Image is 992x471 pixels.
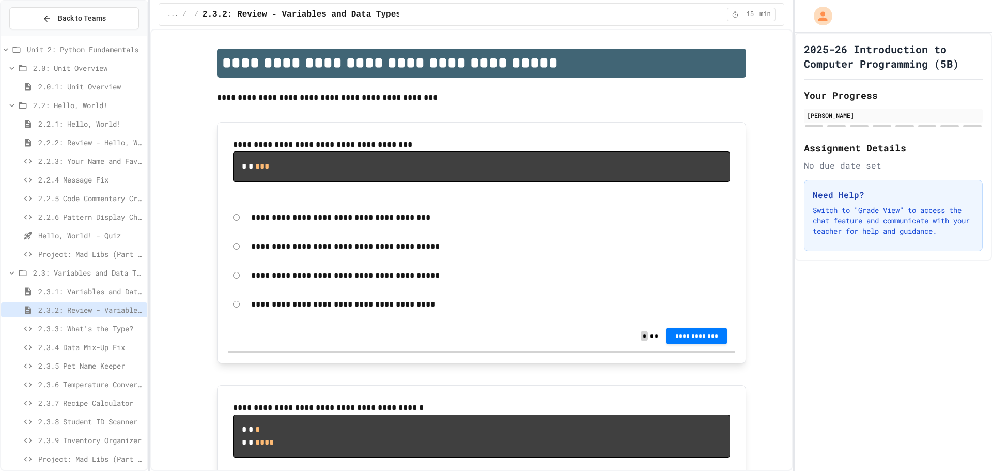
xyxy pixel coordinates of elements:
span: / [195,10,198,19]
span: 2.2.1: Hello, World! [38,118,143,129]
div: [PERSON_NAME] [807,111,980,120]
h1: 2025-26 Introduction to Computer Programming (5B) [804,42,983,71]
span: Project: Mad Libs (Part 1) [38,249,143,260]
span: 2.3.3: What's the Type? [38,323,143,334]
span: 2.3.1: Variables and Data Types [38,286,143,297]
span: 2.3.7 Recipe Calculator [38,398,143,408]
button: Back to Teams [9,7,139,29]
span: 2.2.3: Your Name and Favorite Movie [38,156,143,166]
span: Back to Teams [58,13,106,24]
span: ... [167,10,179,19]
span: 2.2.5 Code Commentary Creator [38,193,143,204]
span: 15 [742,10,758,19]
h3: Need Help? [813,189,974,201]
div: No due date set [804,159,983,172]
span: 2.3.2: Review - Variables and Data Types [38,305,143,315]
span: 2.2.4 Message Fix [38,174,143,185]
span: 2.3.6 Temperature Converter [38,379,143,390]
span: 2.2: Hello, World! [33,100,143,111]
span: 2.0.1: Unit Overview [38,81,143,92]
span: Project: Mad Libs (Part 2) [38,453,143,464]
h2: Your Progress [804,88,983,102]
p: Switch to "Grade View" to access the chat feature and communicate with your teacher for help and ... [813,205,974,236]
span: Unit 2: Python Fundamentals [27,44,143,55]
span: min [760,10,771,19]
span: 2.3.2: Review - Variables and Data Types [203,8,401,21]
span: 2.3.5 Pet Name Keeper [38,360,143,371]
span: / [182,10,186,19]
span: 2.2.6 Pattern Display Challenge [38,211,143,222]
span: 2.3.4 Data Mix-Up Fix [38,342,143,353]
h2: Assignment Details [804,141,983,155]
span: Hello, World! - Quiz [38,230,143,241]
span: 2.3: Variables and Data Types [33,267,143,278]
span: 2.3.9 Inventory Organizer [38,435,143,446]
div: My Account [803,4,835,28]
span: 2.0: Unit Overview [33,63,143,73]
span: 2.2.2: Review - Hello, World! [38,137,143,148]
span: 2.3.8 Student ID Scanner [38,416,143,427]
